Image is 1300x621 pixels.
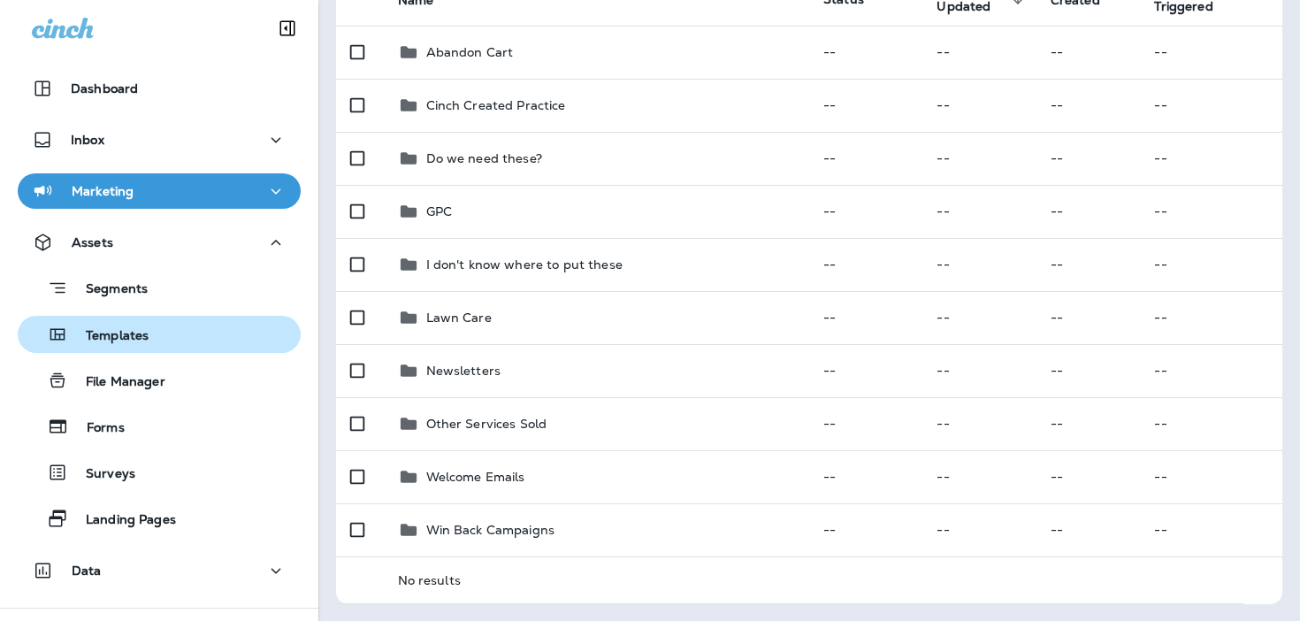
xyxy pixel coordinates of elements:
[68,374,165,391] p: File Manager
[809,185,922,238] td: --
[1140,79,1282,132] td: --
[1140,132,1282,185] td: --
[1036,26,1141,79] td: --
[18,500,301,537] button: Landing Pages
[1140,238,1282,291] td: --
[426,204,452,218] p: GPC
[1036,344,1141,397] td: --
[69,420,125,437] p: Forms
[1140,291,1282,344] td: --
[18,122,301,157] button: Inbox
[809,238,922,291] td: --
[1036,132,1141,185] td: --
[922,185,1036,238] td: --
[18,408,301,445] button: Forms
[1140,503,1282,556] td: --
[1140,344,1282,397] td: --
[18,553,301,588] button: Data
[1036,450,1141,503] td: --
[922,79,1036,132] td: --
[922,26,1036,79] td: --
[18,454,301,491] button: Surveys
[922,503,1036,556] td: --
[72,184,134,198] p: Marketing
[809,79,922,132] td: --
[18,269,301,307] button: Segments
[18,173,301,209] button: Marketing
[18,316,301,353] button: Templates
[809,450,922,503] td: --
[72,563,102,578] p: Data
[922,291,1036,344] td: --
[809,26,922,79] td: --
[809,397,922,450] td: --
[922,344,1036,397] td: --
[426,98,566,112] p: Cinch Created Practice
[71,81,138,96] p: Dashboard
[426,45,514,59] p: Abandon Cart
[71,133,104,147] p: Inbox
[1036,291,1141,344] td: --
[68,466,135,483] p: Surveys
[922,450,1036,503] td: --
[809,132,922,185] td: --
[809,503,922,556] td: --
[18,225,301,260] button: Assets
[1140,450,1282,503] td: --
[1036,185,1141,238] td: --
[68,512,176,529] p: Landing Pages
[426,417,547,431] p: Other Services Sold
[426,523,555,537] p: Win Back Campaigns
[426,257,623,272] p: I don't know where to put these
[426,364,501,378] p: Newsletters
[922,132,1036,185] td: --
[922,397,1036,450] td: --
[1036,79,1141,132] td: --
[922,238,1036,291] td: --
[809,291,922,344] td: --
[1036,503,1141,556] td: --
[1036,238,1141,291] td: --
[18,362,301,399] button: File Manager
[72,235,113,249] p: Assets
[18,71,301,106] button: Dashboard
[68,328,149,345] p: Templates
[426,151,542,165] p: Do we need these?
[1140,185,1282,238] td: --
[263,11,312,46] button: Collapse Sidebar
[1140,397,1282,450] td: --
[384,556,1243,603] td: No results
[68,281,148,299] p: Segments
[1036,397,1141,450] td: --
[426,470,525,484] p: Welcome Emails
[1140,26,1282,79] td: --
[426,310,492,325] p: Lawn Care
[809,344,922,397] td: --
